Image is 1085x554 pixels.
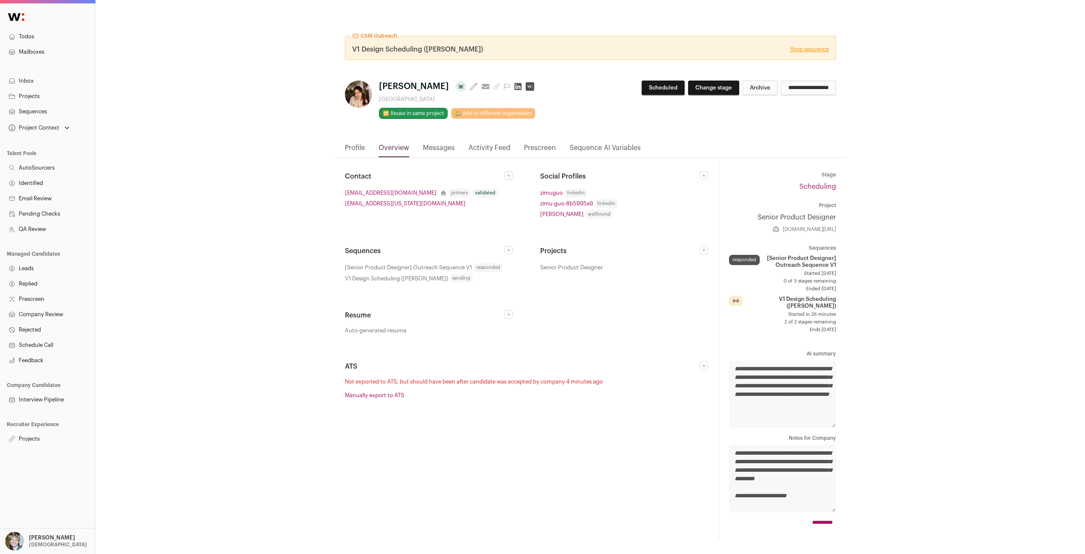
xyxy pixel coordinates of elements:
a: [EMAIL_ADDRESS][DOMAIN_NAME] [345,188,437,197]
a: Overview [379,143,409,157]
span: [Senior Product Designer] Outreach Sequence V1 [345,263,472,272]
h2: ATS [345,361,700,372]
a: Auto-generated resume [345,327,513,334]
a: Manually export to ATS [345,392,404,398]
button: Archive [743,81,778,95]
h2: Sequences [345,246,504,256]
h2: Projects [540,246,700,256]
dt: Project [729,202,836,209]
h2: Social Profiles [540,171,700,182]
span: linkedin [564,189,587,197]
p: [DEMOGRAPHIC_DATA] [29,541,87,548]
div: primary [448,189,471,197]
a: [PERSON_NAME] [540,210,584,219]
span: sending [450,274,473,283]
span: [Senior Product Designer] Outreach Sequence V1 [763,255,836,268]
a: 🏡 Add to different organization [451,108,535,119]
span: CSM Outreach [361,32,397,39]
span: responded [474,263,503,272]
h2: Contact [345,171,504,182]
img: Wellfound [3,9,29,26]
span: V1 Design Scheduling ([PERSON_NAME]) [345,274,448,283]
div: [GEOGRAPHIC_DATA] [379,96,538,103]
div: responded [729,255,760,265]
button: Scheduled [642,81,685,95]
span: 0 of 3 stages remaining [729,278,836,285]
a: Activity Feed [469,143,510,157]
span: V1 Design Scheduling ([PERSON_NAME]) [744,296,836,309]
div: validated [472,189,498,197]
a: Scheduling [799,183,836,190]
p: [PERSON_NAME] [29,534,75,541]
a: Messages [423,143,455,157]
button: Open dropdown [3,532,89,551]
span: Ended [DATE] [729,286,836,292]
a: [DOMAIN_NAME][URL] [783,226,836,233]
dt: AI summary [729,350,836,357]
a: Sequence AI Variables [570,143,641,157]
dt: Notes for Company [729,435,836,441]
img: 6494470-medium_jpg [5,532,24,551]
span: V1 Design Scheduling ([PERSON_NAME]) [352,44,483,55]
dt: Sequences [729,245,836,251]
span: Ends [DATE] [729,326,836,333]
a: Senior Product Designer [729,212,836,222]
span: wellfound [585,210,613,219]
a: [EMAIL_ADDRESS][US_STATE][DOMAIN_NAME] [345,199,466,208]
span: 2 of 2 stages remaining [729,319,836,326]
dt: Stage [729,171,836,178]
a: Prescreen [524,143,556,157]
a: Stop sequence [790,46,829,53]
a: Profile [345,143,365,157]
h2: Resume [345,310,504,320]
span: linkedin [595,199,618,208]
img: d31cf0b02953e30e8e85c34a7b0a12836a84cf4345448f1f441d4013bc2506d9.jpg [345,81,372,108]
a: zimu-guo-8b5995a9 [540,199,593,208]
a: zimuguo [540,188,563,197]
button: 🔂 Reuse in same project [379,108,448,119]
span: [PERSON_NAME] [379,81,449,92]
button: Change stage [688,81,739,95]
span: Senior Product Designer [540,263,603,272]
span: Started in 26 minutes [729,311,836,318]
button: Open dropdown [7,122,71,134]
span: Started [DATE] [729,270,836,277]
p: Not exported to ATS, but should have been after candidate was accepted by company 4 minutes ago [345,378,708,385]
div: Project Context [7,124,59,131]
